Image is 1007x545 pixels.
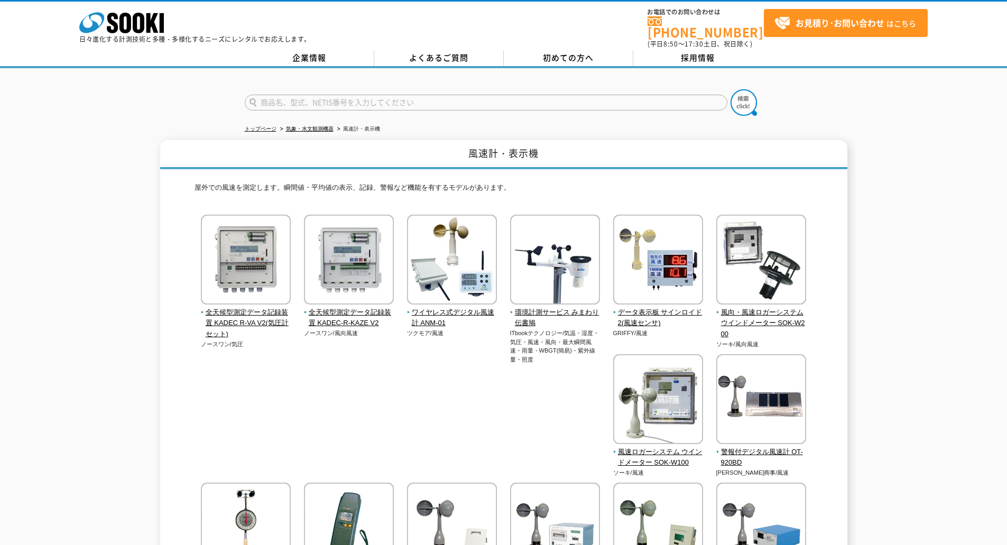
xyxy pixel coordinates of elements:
[160,140,847,169] h1: 風速計・表示機
[613,215,703,307] img: データ表示板 サインロイド2(風速センサ)
[716,297,807,340] a: 風向・風速ロガーシステム ウインドメーター SOK-W200
[716,340,807,349] p: ソーキ/風向風速
[716,215,806,307] img: 風向・風速ロガーシステム ウインドメーター SOK-W200
[716,447,807,469] span: 警報付デジタル風速計 OT-920BD
[407,307,497,329] span: ワイヤレス式デジタル風速計 ANM-01
[613,297,704,329] a: データ表示板 サインロイド2(風速センサ)
[613,437,704,468] a: 風速ロガーシステム ウインドメーター SOK-W100
[648,16,764,38] a: [PHONE_NUMBER]
[195,182,813,199] p: 屋外での風速を測定します。瞬間値・平均値の表示、記録、警報など機能を有するモデルがあります。
[648,39,752,49] span: (平日 ～ 土日、祝日除く)
[731,89,757,116] img: btn_search.png
[716,437,807,468] a: 警報付デジタル風速計 OT-920BD
[245,95,727,110] input: 商品名、型式、NETIS番号を入力してください
[245,50,374,66] a: 企業情報
[663,39,678,49] span: 8:50
[79,36,311,42] p: 日々進化する計測技術と多種・多様化するニーズにレンタルでお応えします。
[286,126,334,132] a: 気象・水文観測機器
[510,307,600,329] span: 環境計測サービス みまわり伝書鳩
[685,39,704,49] span: 17:30
[774,15,916,31] span: はこちら
[543,52,594,63] span: 初めての方へ
[407,215,497,307] img: ワイヤレス式デジタル風速計 ANM-01
[304,329,394,338] p: ノースワン/風向風速
[613,354,703,447] img: 風速ロガーシステム ウインドメーター SOK-W100
[796,16,884,29] strong: お見積り･お問い合わせ
[201,307,291,340] span: 全天候型測定データ記録装置 KADEC R-VA V2(気圧計セット)
[304,215,394,307] img: 全天候型測定データ記録装置 KADEC-R-KAZE V2
[648,9,764,15] span: お電話でのお問い合わせは
[716,468,807,477] p: [PERSON_NAME]商事/風速
[407,297,497,329] a: ワイヤレス式デジタル風速計 ANM-01
[504,50,633,66] a: 初めての方へ
[201,340,291,349] p: ノースワン/気圧
[613,468,704,477] p: ソーキ/風速
[764,9,928,37] a: お見積り･お問い合わせはこちら
[335,124,380,135] li: 風速計・表示機
[613,307,704,329] span: データ表示板 サインロイド2(風速センサ)
[201,215,291,307] img: 全天候型測定データ記録装置 KADEC R-VA V2(気圧計セット)
[245,126,276,132] a: トップページ
[374,50,504,66] a: よくあるご質問
[510,329,600,364] p: ITbookテクノロジー/気温・湿度・気圧・風速・風向・最大瞬間風速・雨量・WBGT(簡易)・紫外線量・照度
[633,50,763,66] a: 採用情報
[613,447,704,469] span: 風速ロガーシステム ウインドメーター SOK-W100
[510,297,600,329] a: 環境計測サービス みまわり伝書鳩
[613,329,704,338] p: GRIFFY/風速
[716,307,807,340] span: 風向・風速ロガーシステム ウインドメーター SOK-W200
[304,297,394,329] a: 全天候型測定データ記録装置 KADEC-R-KAZE V2
[201,297,291,340] a: 全天候型測定データ記録装置 KADEC R-VA V2(気圧計セット)
[716,354,806,447] img: 警報付デジタル風速計 OT-920BD
[510,215,600,307] img: 環境計測サービス みまわり伝書鳩
[407,329,497,338] p: ツクモア/風速
[304,307,394,329] span: 全天候型測定データ記録装置 KADEC-R-KAZE V2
